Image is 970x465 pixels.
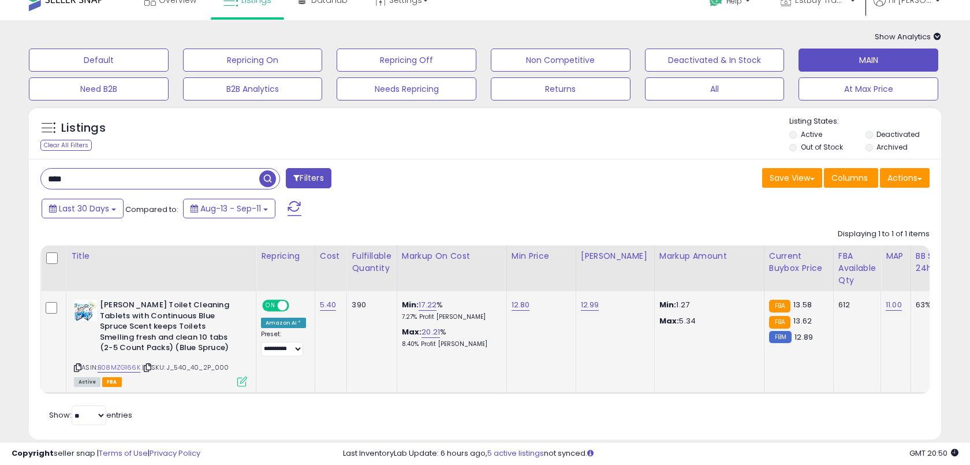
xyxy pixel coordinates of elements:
[263,301,278,311] span: ON
[261,318,306,328] div: Amazon AI *
[801,129,822,139] label: Active
[337,49,476,72] button: Repricing Off
[40,140,92,151] div: Clear All Filters
[12,448,54,459] strong: Copyright
[793,299,812,310] span: 13.58
[402,340,498,348] p: 8.40% Profit [PERSON_NAME]
[125,204,178,215] span: Compared to:
[402,300,498,321] div: %
[659,250,759,262] div: Markup Amount
[71,250,251,262] div: Title
[343,448,958,459] div: Last InventoryLab Update: 6 hours ago, not synced.
[261,250,310,262] div: Repricing
[512,299,530,311] a: 12.80
[320,299,337,311] a: 5.40
[99,448,148,459] a: Terms of Use
[659,316,755,326] p: 5.34
[59,203,109,214] span: Last 30 Days
[838,300,872,310] div: 612
[402,326,422,337] b: Max:
[581,250,650,262] div: [PERSON_NAME]
[402,250,502,262] div: Markup on Cost
[74,300,97,321] img: 51RShZoFepL._SL40_.jpg
[150,448,200,459] a: Privacy Policy
[352,250,391,274] div: Fulfillable Quantity
[909,448,958,459] span: 2025-10-12 20:50 GMT
[402,313,498,321] p: 7.27% Profit [PERSON_NAME]
[491,77,630,101] button: Returns
[397,245,506,291] th: The percentage added to the cost of goods (COGS) that forms the calculator for Min & Max prices.
[288,301,306,311] span: OFF
[49,410,132,421] span: Show: entries
[419,299,436,311] a: 17.22
[29,49,169,72] button: Default
[880,168,930,188] button: Actions
[876,129,920,139] label: Deactivated
[183,77,323,101] button: B2B Analytics
[581,299,599,311] a: 12.99
[29,77,169,101] button: Need B2B
[183,199,275,218] button: Aug-13 - Sep-11
[402,299,419,310] b: Min:
[769,331,792,343] small: FBM
[794,332,813,343] span: 12.89
[100,300,240,356] b: [PERSON_NAME] Toilet Cleaning Tablets with Continuous Blue Spruce Scent keeps Toilets Smelling fr...
[512,250,571,262] div: Min Price
[487,448,544,459] a: 5 active listings
[142,363,229,372] span: | SKU: J_540_40_2P_000
[769,250,829,274] div: Current Buybox Price
[838,229,930,240] div: Displaying 1 to 1 of 1 items
[789,116,941,127] p: Listing States:
[98,363,140,373] a: B08MZG166K
[183,49,323,72] button: Repricing On
[831,172,868,184] span: Columns
[645,49,785,72] button: Deactivated & In Stock
[61,120,106,136] h5: Listings
[876,142,908,152] label: Archived
[659,299,677,310] strong: Min:
[102,377,122,387] span: FBA
[402,327,498,348] div: %
[74,377,100,387] span: All listings currently available for purchase on Amazon
[799,77,938,101] button: At Max Price
[421,326,440,338] a: 20.21
[769,316,790,329] small: FBA
[875,31,941,42] span: Show Analytics
[762,168,822,188] button: Save View
[916,250,958,274] div: BB Share 24h.
[645,77,785,101] button: All
[801,142,843,152] label: Out of Stock
[12,448,200,459] div: seller snap | |
[659,300,755,310] p: 1.27
[320,250,342,262] div: Cost
[74,300,247,385] div: ASIN:
[200,203,261,214] span: Aug-13 - Sep-11
[838,250,876,287] div: FBA Available Qty
[352,300,387,310] div: 390
[261,330,306,356] div: Preset:
[286,168,331,188] button: Filters
[769,300,790,313] small: FBA
[886,299,902,311] a: 11.00
[886,250,906,262] div: MAP
[799,49,938,72] button: MAIN
[42,199,124,218] button: Last 30 Days
[659,315,680,326] strong: Max:
[793,315,812,326] span: 13.62
[337,77,476,101] button: Needs Repricing
[916,300,954,310] div: 63%
[491,49,630,72] button: Non Competitive
[824,168,878,188] button: Columns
